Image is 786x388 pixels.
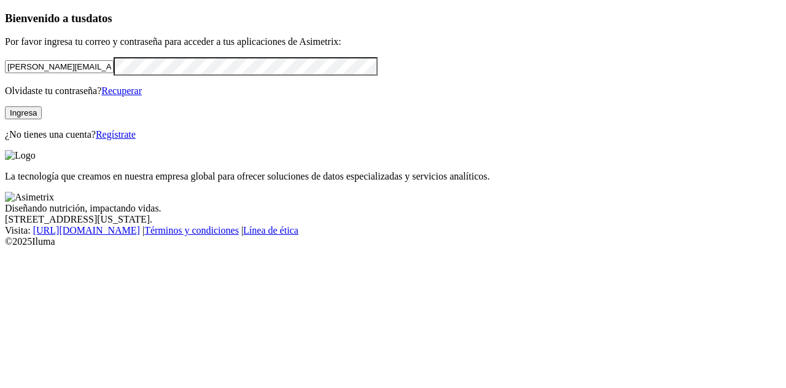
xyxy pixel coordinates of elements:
[144,225,239,236] a: Términos y condiciones
[33,225,140,236] a: [URL][DOMAIN_NAME]
[5,106,42,119] button: Ingresa
[5,192,54,203] img: Asimetrix
[5,203,781,214] div: Diseñando nutrición, impactando vidas.
[5,214,781,225] div: [STREET_ADDRESS][US_STATE].
[243,225,298,236] a: Línea de ética
[5,12,781,25] h3: Bienvenido a tus
[5,171,781,182] p: La tecnología que creamos en nuestra empresa global para ofrecer soluciones de datos especializad...
[101,85,142,96] a: Recuperar
[5,36,781,47] p: Por favor ingresa tu correo y contraseña para acceder a tus aplicaciones de Asimetrix:
[5,85,781,97] p: Olvidaste tu contraseña?
[5,225,781,236] div: Visita : | |
[5,129,781,140] p: ¿No tienes una cuenta?
[5,150,36,161] img: Logo
[5,60,114,73] input: Tu correo
[96,129,136,140] a: Regístrate
[5,236,781,247] div: © 2025 Iluma
[86,12,112,25] span: datos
